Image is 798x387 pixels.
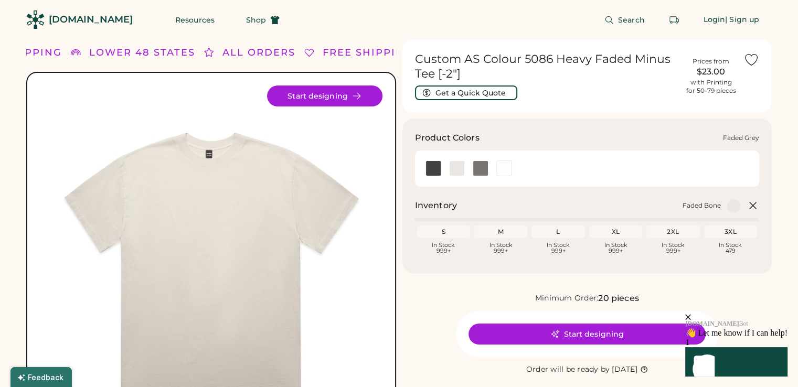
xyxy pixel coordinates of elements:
iframe: Front Chat [622,252,795,385]
button: Resources [163,9,227,30]
div: Login [704,15,726,25]
div: In Stock 999+ [648,242,697,254]
div: 2XL [648,228,697,236]
div: Order will be ready by [526,364,610,375]
div: XL [591,228,640,236]
div: S [419,228,468,236]
div: In Stock 479 [706,242,755,254]
div: with Printing for 50-79 pieces [686,78,736,95]
button: Search [592,9,657,30]
div: [DATE] [612,364,637,375]
div: ALL ORDERS [222,46,295,60]
div: | Sign up [725,15,759,25]
h1: Custom AS Colour 5086 Heavy Faded Minus Tee [-2"] [415,52,679,81]
div: M [476,228,525,236]
div: Faded Grey [723,134,759,142]
button: Shop [233,9,292,30]
div: In Stock 999+ [476,242,525,254]
div: In Stock 999+ [419,242,468,254]
div: FREE SHIPPING [323,46,413,60]
div: 20 pieces [598,292,639,305]
img: Rendered Logo - Screens [26,10,45,29]
span: Search [618,16,645,24]
h2: Inventory [415,199,457,212]
div: Faded Bone [683,201,721,210]
h3: Product Colors [415,132,480,144]
span: Shop [246,16,266,24]
div: Minimum Order: [535,293,599,304]
div: Prices from [693,57,729,66]
button: Start designing [469,324,706,345]
div: LOWER 48 STATES [89,46,195,60]
div: [DOMAIN_NAME] [49,13,133,26]
div: L [534,228,582,236]
button: Retrieve an order [664,9,685,30]
div: In Stock 999+ [591,242,640,254]
button: Start designing [267,85,382,106]
div: In Stock 999+ [534,242,582,254]
div: 3XL [706,228,755,236]
div: $23.00 [685,66,737,78]
button: Get a Quick Quote [415,85,517,100]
